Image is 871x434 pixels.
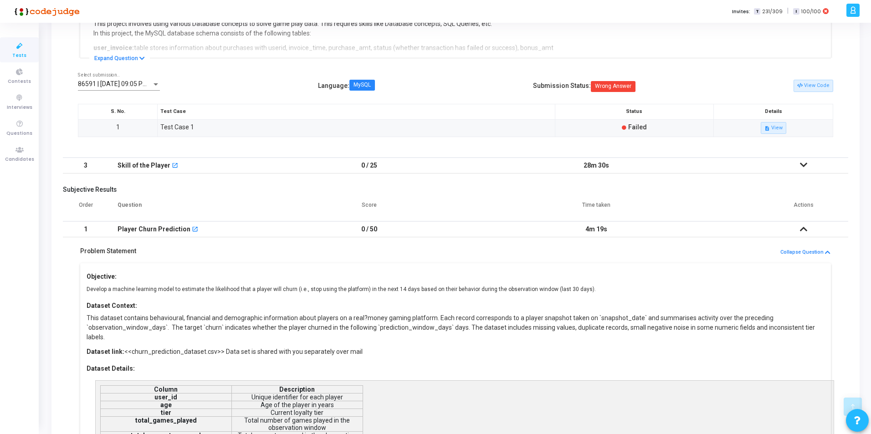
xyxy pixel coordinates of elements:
span: 100/100 [801,8,821,15]
span: Total number of games played in the observation window [244,417,350,431]
th: Order [63,196,108,221]
th: Question [108,196,305,221]
span: | [787,6,789,16]
mat-icon: open_in_new [172,163,178,169]
td: 0 / 50 [305,221,434,237]
span: <<churn_prediction_dataset.csv>> Data set is shared with you separately over mail [87,348,363,355]
i: description [764,126,769,131]
span: T [754,8,760,15]
img: logo [11,2,80,20]
div: Player Churn Prediction [118,222,190,237]
td: 1 [63,221,108,237]
h5: Problem Statement [80,247,136,255]
th: Time taken [434,196,759,221]
div: Submission Status: [533,78,635,93]
th: Test Case [158,104,555,119]
th: Score [305,196,434,221]
strong: tier [161,409,171,416]
span: Candidates [5,156,34,163]
button: Collapse Question [780,248,831,257]
span: The target `churn` indicates whether the player churned in the following `prediction_window_days`... [172,324,470,331]
span: Develop a machine learning model to estimate the likelihood that a player will churn (i.e., stop ... [87,286,596,292]
td: 1 [78,119,158,137]
strong: age [160,401,172,408]
strong: user_id [154,393,177,401]
span: Age of the player in years [261,401,334,408]
mat-icon: open_in_new [192,227,198,233]
strong: Dataset link: [87,348,124,355]
td: 0 / 25 [305,158,434,174]
span: Contests [8,78,31,86]
td: 3 [63,158,108,174]
strong: Description [279,386,315,393]
span: Questions [6,130,32,138]
th: S. No. [78,104,158,119]
label: Invites: [732,8,750,15]
span: Tests [12,52,26,60]
strong: Objective: [87,273,117,280]
button: Expand Question [89,54,150,63]
span: Unique identifier for each player [251,393,343,401]
button: View Code [794,80,833,92]
span: Failed [628,123,647,131]
th: Status [555,104,714,119]
span: 86591 | [DATE] 09:05 PM IST (Best) [78,80,178,87]
span: I [793,8,799,15]
span: Interviews [7,104,32,112]
strong: total_games_played [135,417,197,424]
th: Details [714,104,833,119]
strong: Dataset Context: [87,302,137,309]
span: Wrong Answer [591,81,635,92]
h5: Subjective Results [63,186,848,194]
span: 231/309 [762,8,783,15]
span: This dataset contains behavioural, financial and demographic information about players on a real?... [87,314,439,322]
td: 28m 30s [434,158,759,174]
div: Language : [318,78,375,93]
td: 4m 19s [434,221,759,237]
td: Test Case 1 [158,119,555,137]
div: MySQL [354,82,371,88]
strong: Column [154,386,178,393]
div: Skill of the Player [118,158,170,173]
th: Actions [758,196,848,221]
button: descriptionView [761,122,786,134]
span: Current loyalty tier [271,409,323,416]
strong: Dataset Details: [87,365,135,372]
